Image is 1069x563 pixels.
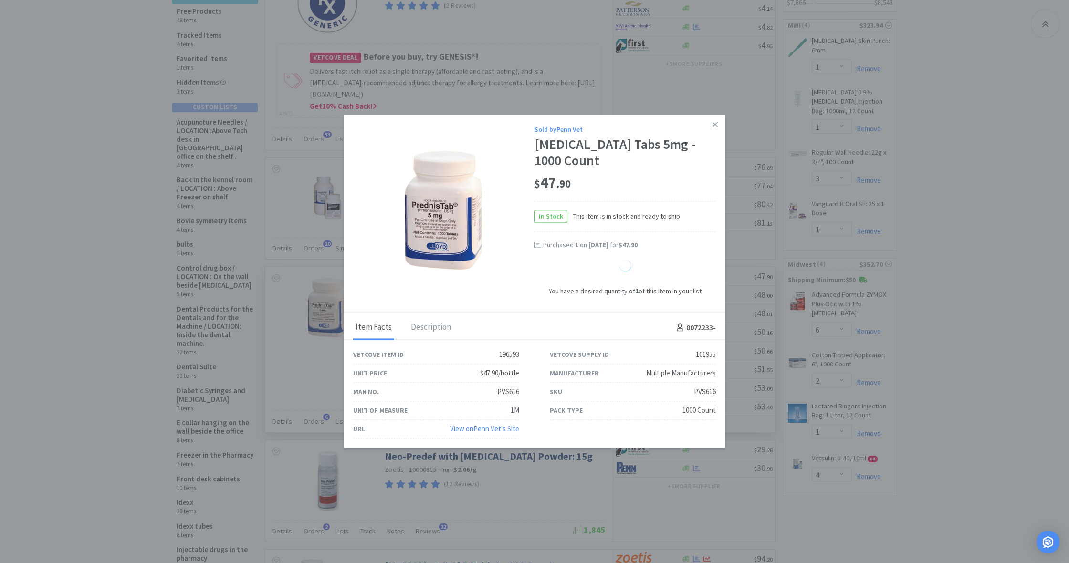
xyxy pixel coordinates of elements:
[353,386,379,397] div: Man No.
[694,386,716,398] div: PVS616
[353,405,408,416] div: Unit of Measure
[567,211,680,222] span: This item is in stock and ready to ship
[550,368,599,378] div: Manufacturer
[353,316,394,340] div: Item Facts
[556,177,571,190] span: . 90
[673,322,716,334] h4: 0072233 -
[635,287,639,295] strong: 1
[543,241,716,250] div: Purchased on for
[588,241,608,250] span: [DATE]
[353,368,387,378] div: Unit Price
[550,386,562,397] div: SKU
[534,137,716,169] div: [MEDICAL_DATA] Tabs 5mg - 1000 Count
[534,173,571,192] span: 47
[409,316,453,340] div: Description
[534,124,716,135] div: Sold by Penn Vet
[497,386,519,398] div: PVS616
[353,424,365,434] div: URL
[550,405,583,416] div: Pack Type
[682,405,716,417] div: 1000 Count
[511,405,519,417] div: 1M
[535,211,567,223] span: In Stock
[575,241,578,250] span: 1
[450,425,519,434] a: View onPenn Vet's Site
[550,349,609,360] div: Vetcove Supply ID
[480,368,519,379] div: $47.90/bottle
[499,349,519,361] div: 196593
[696,349,716,361] div: 161955
[646,368,716,379] div: Multiple Manufacturers
[382,148,506,272] img: 496fb47de0c1460ab16d289ac9ef464a_161955.png
[534,286,716,296] div: You have a desired quantity of of this item in your list
[534,177,540,190] span: $
[1037,531,1059,553] div: Open Intercom Messenger
[353,349,404,360] div: Vetcove Item ID
[618,241,638,250] span: $47.90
